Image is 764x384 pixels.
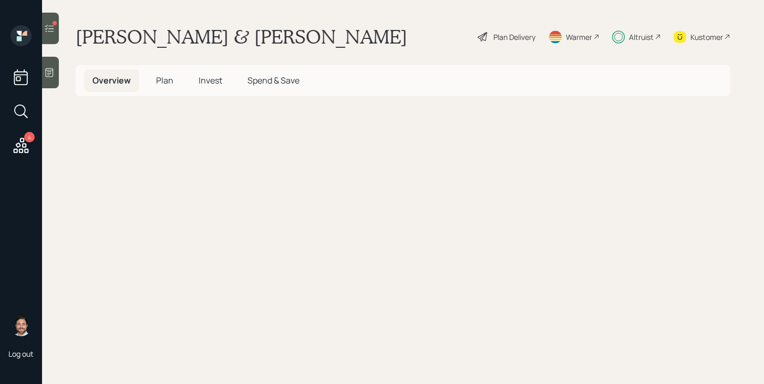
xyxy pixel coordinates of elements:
div: Altruist [629,32,654,43]
div: Warmer [566,32,592,43]
img: michael-russo-headshot.png [11,315,32,336]
div: Plan Delivery [493,32,535,43]
span: Plan [156,75,173,86]
div: Kustomer [690,32,723,43]
span: Overview [92,75,131,86]
div: Log out [8,349,34,359]
div: 4 [24,132,35,142]
span: Spend & Save [247,75,300,86]
h1: [PERSON_NAME] & [PERSON_NAME] [76,25,407,48]
span: Invest [199,75,222,86]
